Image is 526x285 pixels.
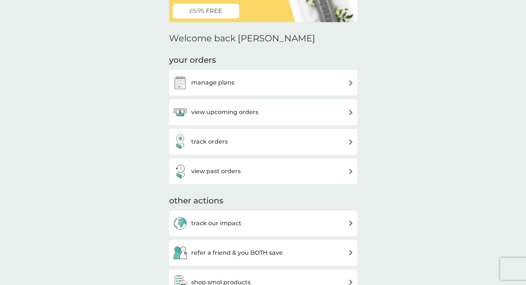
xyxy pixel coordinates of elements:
span: FREE [206,6,222,16]
img: arrow right [348,110,354,115]
img: arrow right [348,220,354,226]
h2: Welcome back [PERSON_NAME] [169,33,315,44]
h3: view past orders [191,166,241,176]
img: arrow right [348,80,354,86]
img: arrow right [348,139,354,145]
h3: your orders [169,55,216,66]
img: arrow right [348,169,354,174]
h3: other actions [169,195,223,207]
h3: track orders [191,137,228,147]
h3: track our impact [191,219,241,228]
h3: view upcoming orders [191,107,258,117]
img: arrow right [348,279,354,285]
span: £5.75 [189,6,204,16]
h3: refer a friend & you BOTH save [191,248,283,258]
h3: manage plans [191,78,234,87]
img: arrow right [348,250,354,255]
